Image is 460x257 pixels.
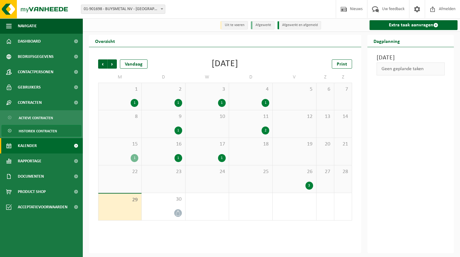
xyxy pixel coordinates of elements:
[189,168,226,175] span: 24
[337,62,347,67] span: Print
[316,72,334,83] td: Z
[145,141,182,148] span: 16
[334,72,352,83] td: Z
[337,86,349,93] span: 7
[218,154,226,162] div: 1
[2,125,81,137] a: Historiek contracten
[81,5,165,14] span: 01-901698 - BUYSMETAL NV - HARELBEKE
[81,5,165,13] span: 01-901698 - BUYSMETAL NV - HARELBEKE
[278,21,321,29] li: Afgewerkt en afgemeld
[89,35,121,47] h2: Overzicht
[189,141,226,148] span: 17
[102,86,138,93] span: 1
[332,59,352,69] a: Print
[320,141,331,148] span: 20
[18,138,37,153] span: Kalender
[273,72,316,83] td: V
[120,59,148,69] div: Vandaag
[131,99,138,107] div: 1
[337,141,349,148] span: 21
[102,113,138,120] span: 8
[18,80,41,95] span: Gebruikers
[145,196,182,203] span: 30
[367,35,406,47] h2: Dagplanning
[174,127,182,134] div: 1
[102,197,138,203] span: 29
[142,72,185,83] td: D
[19,125,57,137] span: Historiek contracten
[232,168,269,175] span: 25
[320,168,331,175] span: 27
[18,153,41,169] span: Rapportage
[174,99,182,107] div: 1
[145,86,182,93] span: 2
[108,59,117,69] span: Volgende
[145,168,182,175] span: 23
[262,99,269,107] div: 1
[377,62,445,75] div: Geen geplande taken
[276,113,313,120] span: 12
[189,86,226,93] span: 3
[337,113,349,120] span: 14
[98,72,142,83] td: M
[18,199,67,215] span: Acceptatievoorwaarden
[232,113,269,120] span: 11
[2,112,81,123] a: Actieve contracten
[19,112,53,124] span: Actieve contracten
[98,59,107,69] span: Vorige
[262,127,269,134] div: 2
[18,169,44,184] span: Documenten
[212,59,238,69] div: [DATE]
[276,86,313,93] span: 5
[251,21,274,29] li: Afgewerkt
[189,113,226,120] span: 10
[174,154,182,162] div: 1
[218,99,226,107] div: 1
[232,141,269,148] span: 18
[305,182,313,190] div: 3
[320,113,331,120] span: 13
[18,95,42,110] span: Contracten
[18,64,53,80] span: Contactpersonen
[131,154,138,162] div: 1
[232,86,269,93] span: 4
[186,72,229,83] td: W
[370,20,458,30] a: Extra taak aanvragen
[229,72,273,83] td: D
[18,34,41,49] span: Dashboard
[220,21,248,29] li: Uit te voeren
[145,113,182,120] span: 9
[320,86,331,93] span: 6
[102,168,138,175] span: 22
[18,49,54,64] span: Bedrijfsgegevens
[18,18,37,34] span: Navigatie
[102,141,138,148] span: 15
[377,53,445,62] h3: [DATE]
[276,141,313,148] span: 19
[337,168,349,175] span: 28
[18,184,46,199] span: Product Shop
[276,168,313,175] span: 26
